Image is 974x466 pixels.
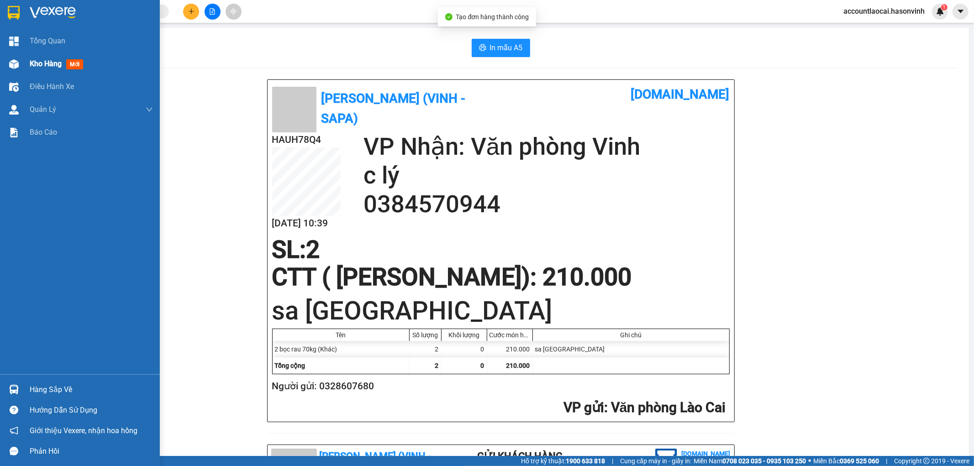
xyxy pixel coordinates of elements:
span: plus [188,8,195,15]
span: | [886,456,887,466]
div: Khối lượng [444,331,484,339]
span: copyright [923,458,930,464]
img: icon-new-feature [936,7,944,16]
b: Gửi khách hàng [477,450,563,462]
span: Tổng Quan [30,35,65,47]
div: Phản hồi [30,445,153,458]
b: [DOMAIN_NAME] [682,450,731,457]
div: sa [GEOGRAPHIC_DATA] [533,341,729,357]
button: file-add [205,4,221,20]
b: [DOMAIN_NAME] [631,87,730,102]
div: Ghi chú [535,331,727,339]
b: [PERSON_NAME] (Vinh - Sapa) [321,91,465,126]
span: Miền Bắc [813,456,879,466]
span: Kho hàng [30,59,62,68]
div: Tên [275,331,407,339]
div: Cước món hàng [490,331,530,339]
span: ⚪️ [808,459,811,463]
span: question-circle [10,406,18,414]
span: accountlaocai.hasonvinh [836,5,932,17]
h2: 0384570944 [363,190,730,219]
span: Báo cáo [30,126,57,138]
img: logo-vxr [8,6,20,20]
span: mới [66,59,83,69]
button: printerIn mẫu A5 [472,39,530,57]
img: warehouse-icon [9,105,19,115]
img: warehouse-icon [9,82,19,92]
img: warehouse-icon [9,59,19,69]
span: message [10,447,18,456]
span: Miền Nam [694,456,806,466]
button: caret-down [953,4,969,20]
span: VP gửi [563,399,604,415]
strong: 0369 525 060 [840,457,879,465]
div: Số lượng [412,331,439,339]
h2: [DATE] 10:39 [272,216,341,231]
h2: Người gửi: 0328607680 [272,379,726,394]
span: aim [230,8,237,15]
span: file-add [209,8,216,15]
span: 2 [306,236,320,264]
div: Hướng dẫn sử dụng [30,403,153,417]
span: Tổng cộng [275,362,305,369]
h1: sa [GEOGRAPHIC_DATA] [272,293,730,329]
span: 0 [481,362,484,369]
span: caret-down [957,7,965,16]
div: 2 bọc rau 70kg (Khác) [273,341,410,357]
strong: 0708 023 035 - 0935 103 250 [722,457,806,465]
div: CTT ( [PERSON_NAME]) : 210.000 [267,263,637,291]
sup: 1 [941,4,948,10]
h2: c lý [363,161,730,190]
span: Điều hành xe [30,81,74,92]
span: 2 [435,362,439,369]
span: Quản Lý [30,104,56,115]
span: Hỗ trợ kỹ thuật: [521,456,605,466]
div: 210.000 [487,341,533,357]
h2: : Văn phòng Lào Cai [272,398,726,417]
img: dashboard-icon [9,37,19,46]
strong: 1900 633 818 [566,457,605,465]
span: 210.000 [506,362,530,369]
span: notification [10,426,18,435]
img: warehouse-icon [9,385,19,394]
span: Cung cấp máy in - giấy in: [620,456,691,466]
span: Tạo đơn hàng thành công [456,13,529,21]
div: 0 [442,341,487,357]
span: printer [479,44,486,52]
span: down [146,106,153,113]
span: 1 [942,4,946,10]
span: In mẫu A5 [490,42,523,53]
span: | [612,456,613,466]
button: aim [226,4,242,20]
span: SL: [272,236,306,264]
span: Giới thiệu Vexere, nhận hoa hồng [30,425,137,436]
span: check-circle [445,13,453,21]
div: 2 [410,341,442,357]
img: solution-icon [9,128,19,137]
button: plus [183,4,199,20]
h2: VP Nhận: Văn phòng Vinh [363,132,730,161]
div: Hàng sắp về [30,383,153,397]
h2: HAUH78Q4 [272,132,341,147]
